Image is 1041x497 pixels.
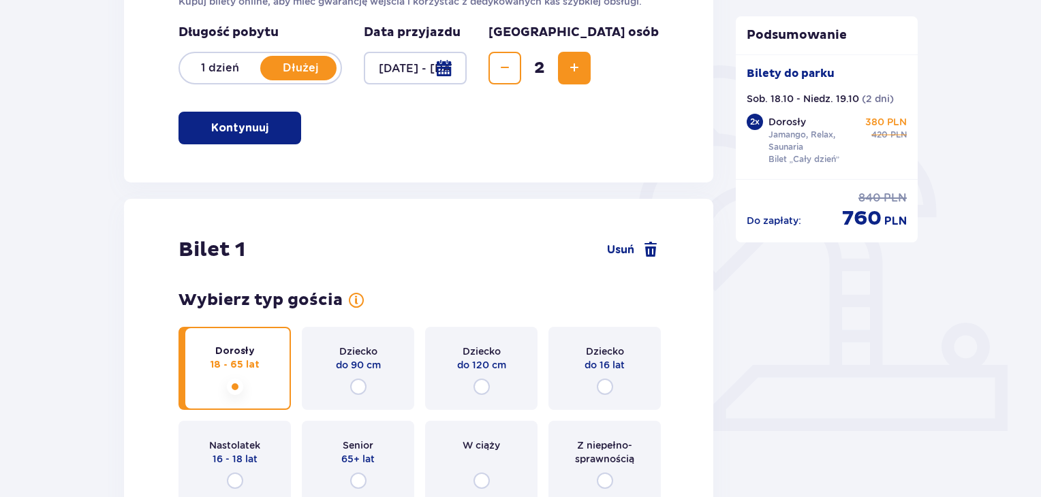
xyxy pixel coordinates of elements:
[747,92,859,106] p: Sob. 18.10 - Niedz. 19.10
[585,358,625,372] p: do 16 lat
[211,358,260,372] p: 18 - 65 lat
[336,358,381,372] p: do 90 cm
[890,129,907,141] p: PLN
[213,452,258,466] p: 16 - 18 lat
[260,61,341,76] p: Dłużej
[558,52,591,84] button: Increase
[586,344,624,358] p: Dziecko
[343,438,373,452] p: Senior
[488,25,659,41] p: [GEOGRAPHIC_DATA] osób
[178,112,301,144] button: Kontynuuj
[463,438,500,452] p: W ciąży
[768,129,863,153] p: Jamango, Relax, Saunaria
[884,214,907,229] p: PLN
[211,121,268,135] p: Kontynuuj
[607,242,659,258] a: Usuń
[457,358,506,372] p: do 120 cm
[341,452,375,466] p: 65+ lat
[747,66,835,81] p: Bilety do parku
[488,52,521,84] button: Decrease
[768,115,806,129] p: Dorosły
[842,206,882,231] p: 760
[209,438,260,452] p: Nastolatek
[871,129,888,141] p: 420
[862,92,894,106] p: ( 2 dni )
[180,61,260,76] p: 1 dzień
[736,27,918,44] p: Podsumowanie
[747,114,763,130] div: 2 x
[884,191,907,206] p: PLN
[607,242,634,257] span: Usuń
[215,344,255,358] p: Dorosły
[858,191,881,206] p: 840
[178,25,342,41] p: Długość pobytu
[865,115,907,129] p: 380 PLN
[178,237,245,263] p: Bilet 1
[768,153,840,165] p: Bilet „Cały dzień”
[178,290,343,310] p: Wybierz typ gościa
[339,344,377,358] p: Dziecko
[524,58,555,78] span: 2
[364,25,461,41] p: Data przyjazdu
[561,438,649,466] p: Z niepełno­sprawnością
[463,344,501,358] p: Dziecko
[747,214,801,227] p: Do zapłaty :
